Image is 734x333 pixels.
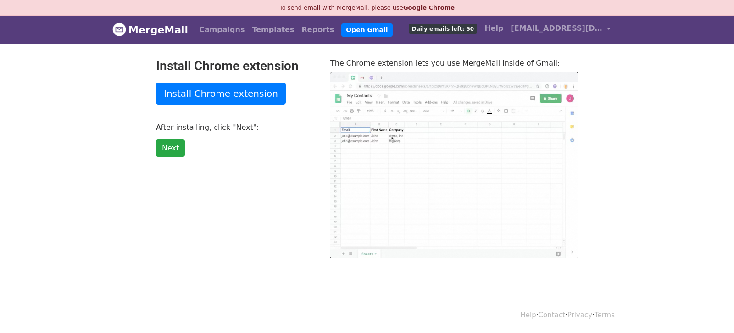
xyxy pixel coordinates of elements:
span: Daily emails left: 50 [409,24,477,34]
a: Help [481,19,507,38]
a: Daily emails left: 50 [405,19,481,38]
a: Google Chrome [403,4,455,11]
span: [EMAIL_ADDRESS][DOMAIN_NAME] [511,23,602,34]
a: Templates [248,21,298,39]
a: Contact [539,311,565,319]
a: Next [156,139,185,157]
a: Reports [298,21,338,39]
a: Campaigns [195,21,248,39]
a: Open Gmail [341,23,392,37]
a: Privacy [567,311,592,319]
p: After installing, click "Next": [156,122,317,132]
a: MergeMail [112,20,188,39]
img: MergeMail logo [112,22,126,36]
a: Install Chrome extension [156,83,286,105]
p: The Chrome extension lets you use MergeMail inside of Gmail: [330,58,578,68]
a: Terms [595,311,615,319]
a: [EMAIL_ADDRESS][DOMAIN_NAME] [507,19,614,41]
h2: Install Chrome extension [156,58,317,74]
a: Help [521,311,536,319]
